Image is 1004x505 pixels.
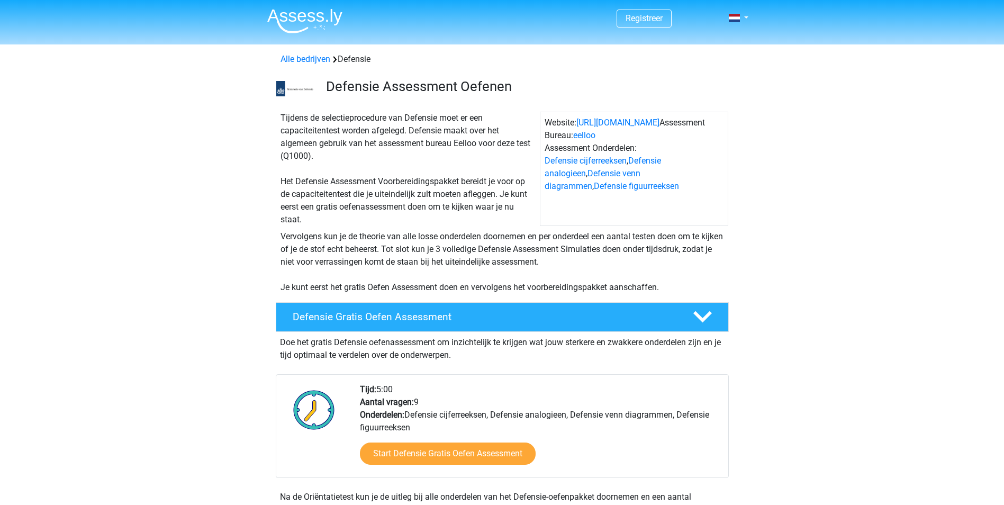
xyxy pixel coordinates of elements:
[540,112,728,226] div: Website: Assessment Bureau: Assessment Onderdelen: , , ,
[360,384,376,394] b: Tijd:
[545,168,640,191] a: Defensie venn diagrammen
[576,118,659,128] a: [URL][DOMAIN_NAME]
[267,8,342,33] img: Assessly
[573,130,595,140] a: eelloo
[293,311,676,323] h4: Defensie Gratis Oefen Assessment
[545,156,627,166] a: Defensie cijferreeksen
[626,13,663,23] a: Registreer
[276,53,728,66] div: Defensie
[276,112,540,226] div: Tijdens de selectieprocedure van Defensie moet er een capaciteitentest worden afgelegd. Defensie ...
[360,397,414,407] b: Aantal vragen:
[287,383,341,436] img: Klok
[272,302,733,332] a: Defensie Gratis Oefen Assessment
[594,181,679,191] a: Defensie figuurreeksen
[326,78,720,95] h3: Defensie Assessment Oefenen
[360,410,404,420] b: Onderdelen:
[352,383,728,477] div: 5:00 9 Defensie cijferreeksen, Defensie analogieen, Defensie venn diagrammen, Defensie figuurreeksen
[276,332,729,362] div: Doe het gratis Defensie oefenassessment om inzichtelijk te krijgen wat jouw sterkere en zwakkere ...
[276,230,728,294] div: Vervolgens kun je de theorie van alle losse onderdelen doornemen en per onderdeel een aantal test...
[545,156,661,178] a: Defensie analogieen
[360,443,536,465] a: Start Defensie Gratis Oefen Assessment
[281,54,330,64] a: Alle bedrijven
